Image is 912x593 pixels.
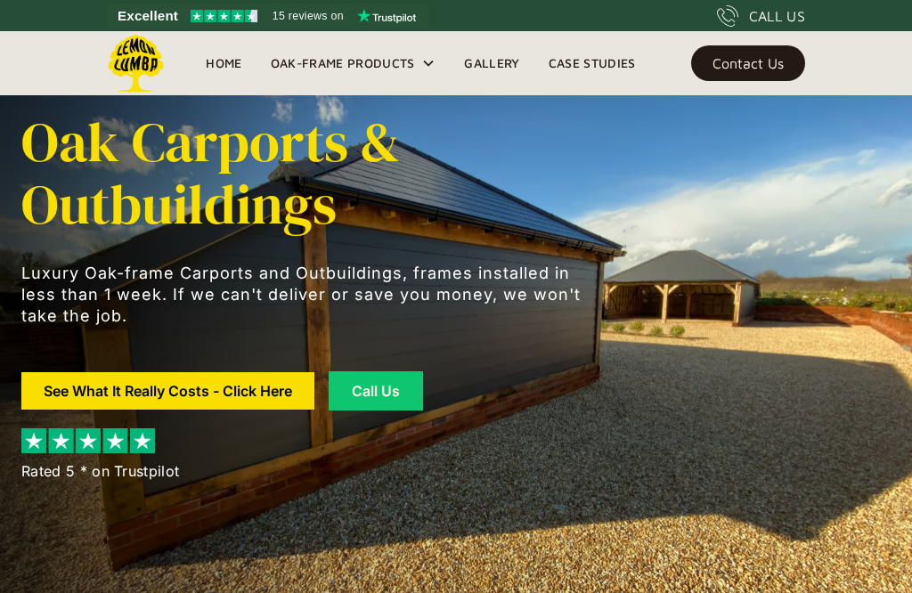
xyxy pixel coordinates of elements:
[717,5,805,27] a: CALL US
[749,5,805,27] div: CALL US
[21,372,314,410] a: See What It Really Costs - Click Here
[712,57,784,69] div: Contact Us
[21,263,591,327] p: Luxury Oak-frame Carports and Outbuildings, frames installed in less than 1 week. If we can't del...
[21,111,591,236] h1: Oak Carports & Outbuildings
[691,45,805,81] a: Contact Us
[21,460,179,482] div: Rated 5 * on Trustpilot
[191,50,256,77] a: Home
[118,5,178,27] span: Excellent
[351,384,401,398] div: Call Us
[191,10,257,22] img: Trustpilot 4.5 stars
[534,50,650,77] a: Case Studies
[107,4,428,28] a: See Lemon Lumba reviews on Trustpilot
[273,5,344,27] span: 15 reviews on
[271,53,415,74] div: Oak-Frame Products
[357,9,416,23] img: Trustpilot logo
[329,371,423,410] a: Call Us
[450,50,533,77] a: Gallery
